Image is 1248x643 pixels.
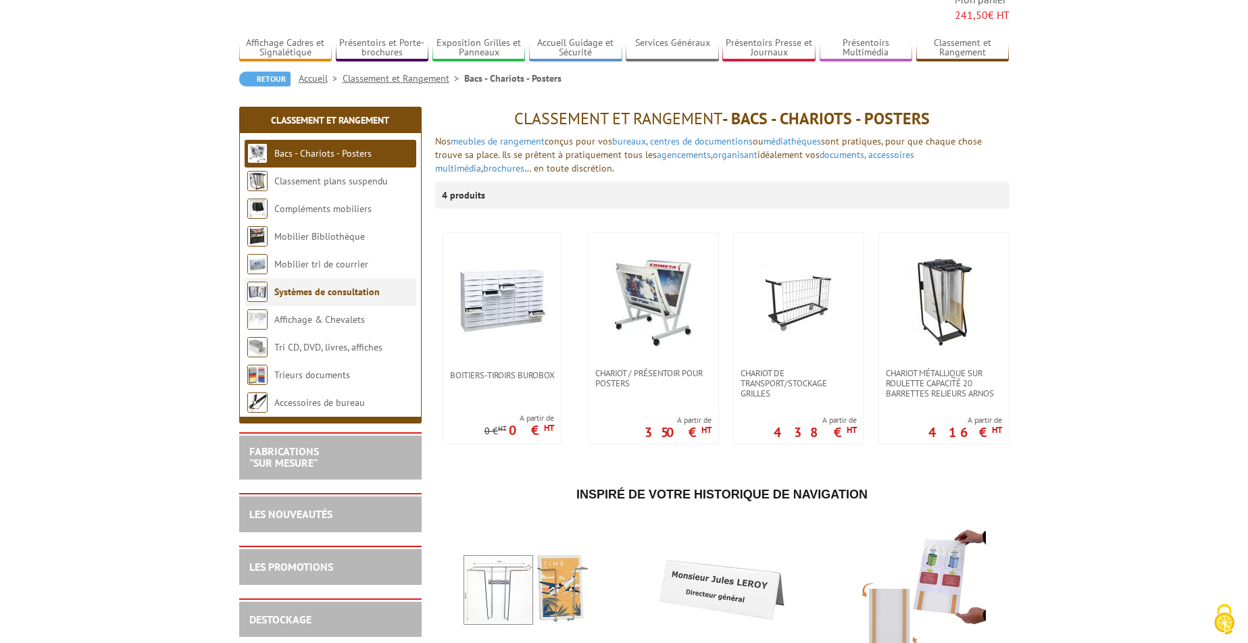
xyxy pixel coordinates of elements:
[450,370,554,380] span: Boitiers-tiroirs Burobox
[247,337,268,357] img: Tri CD, DVD, livres, affiches
[451,135,545,147] a: meubles de rangement
[897,253,991,348] img: Chariot métallique sur roulette capacité 20 barrettes relieurs ARNOS
[274,258,368,270] a: Mobilier tri de courrier
[1201,597,1248,643] button: Cookies (fenêtre modale)
[847,424,857,436] sup: HT
[886,368,1002,398] span: Chariot métallique sur roulette capacité 20 barrettes relieurs ARNOS
[274,147,372,159] a: Bacs - Chariots - Posters
[247,282,268,302] img: Systèmes de consultation
[343,72,464,84] a: Classement et Rangement
[239,37,332,59] a: Affichage Cadres et Signalétique
[774,428,857,436] p: 438 €
[247,365,268,385] img: Trieurs documents
[764,135,821,147] a: médiathèques
[247,143,268,163] img: Bacs - Chariots - Posters
[443,370,561,380] a: Boitiers-tiroirs Burobox
[820,149,866,161] a: documents,
[455,253,549,348] img: Boitiers-tiroirs Burobox
[464,72,561,85] li: Bacs - Chariots - Posters
[247,226,268,247] img: Mobilier Bibliothèque
[722,37,816,59] a: Présentoirs Presse et Journaux
[820,37,913,59] a: Présentoirs Multimédia
[249,507,332,521] a: LES NOUVEAUTÉS
[299,72,343,84] a: Accueil
[498,423,507,433] sup: HT
[336,37,429,59] a: Présentoirs et Porte-brochures
[589,368,718,388] a: Chariot / Présentoir pour posters
[879,368,1009,398] a: Chariot métallique sur roulette capacité 20 barrettes relieurs ARNOS
[928,428,1002,436] p: 416 €
[483,162,524,174] a: brochures
[442,182,493,209] p: 4 produits
[612,135,647,147] a: bureaux,
[713,149,757,161] a: organisant
[274,230,365,242] a: Mobilier Bibliothèque
[992,424,1002,436] sup: HT
[484,426,507,436] p: 0 €
[955,8,988,22] span: 241,50
[247,392,268,413] img: Accessoires de bureau
[274,175,388,187] a: Classement plans suspendu
[484,413,554,423] span: A partir de
[514,108,722,129] span: Classement et Rangement
[544,422,554,434] sup: HT
[271,114,389,126] a: Classement et Rangement
[274,396,365,409] a: Accessoires de bureau
[274,369,350,381] a: Trieurs documents
[701,424,712,436] sup: HT
[432,37,526,59] a: Exposition Grilles et Panneaux
[529,37,622,59] a: Accueil Guidage et Sécurité
[435,149,914,174] a: accessoires multimédia
[657,149,711,161] a: agencements
[774,415,857,426] span: A partir de
[247,254,268,274] img: Mobilier tri de courrier
[751,253,846,348] img: Chariot de transport/stockage Grilles
[435,135,982,174] font: Nos conçus pour vos ou sont pratiques, pour que chaque chose trouve sa place. Ils se prêtent à pr...
[274,313,365,326] a: Affichage & Chevalets
[239,72,291,86] a: Retour
[274,203,372,215] a: Compléments mobiliers
[247,199,268,219] img: Compléments mobiliers
[595,368,712,388] span: Chariot / Présentoir pour posters
[435,110,1009,128] h1: - Bacs - Chariots - Posters
[247,309,268,330] img: Affichage & Chevalets
[650,135,753,147] a: centres de documentions
[606,253,701,348] img: Chariot / Présentoir pour posters
[955,7,1009,23] span: € HT
[576,488,868,501] span: Inspiré de votre historique de navigation
[249,444,319,470] a: FABRICATIONS"Sur Mesure"
[734,368,864,398] a: Chariot de transport/stockage Grilles
[928,415,1002,426] span: A partir de
[741,368,857,398] span: Chariot de transport/stockage Grilles
[247,171,268,191] img: Classement plans suspendu
[274,286,380,298] a: Systèmes de consultation
[509,426,554,434] p: 0 €
[274,341,382,353] a: Tri CD, DVD, livres, affiches
[645,428,712,436] p: 350 €
[1207,602,1241,636] img: Cookies (fenêtre modale)
[626,37,719,59] a: Services Généraux
[645,415,712,426] span: A partir de
[916,37,1009,59] a: Classement et Rangement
